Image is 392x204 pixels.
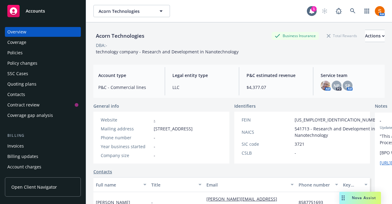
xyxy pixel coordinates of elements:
a: Quoting plans [5,79,81,89]
div: Coverage [7,37,26,47]
div: Acorn Technologies [93,32,147,40]
div: Billing updates [7,152,38,161]
div: Business Insurance [272,32,319,40]
a: Contract review [5,100,81,110]
div: Phone number [101,134,151,141]
span: NP [334,83,340,89]
a: Billing updates [5,152,81,161]
div: 1 [311,6,317,12]
button: Title [149,177,204,192]
button: Acorn Technologies [93,5,170,17]
div: Contacts [7,90,25,99]
div: Email [206,182,287,188]
span: Accounts [26,9,45,13]
a: Policies [5,48,81,58]
a: Coverage [5,37,81,47]
span: General info [93,103,119,109]
div: Coverage gap analysis [7,110,53,120]
div: Year business started [101,143,151,150]
span: LLC [172,84,232,90]
span: Service team [321,72,380,79]
button: Nova Assist [339,192,381,204]
span: Legal entity type [172,72,232,79]
span: P&C - Commercial lines [98,84,157,90]
a: Contacts [93,168,112,175]
img: photo [375,6,385,16]
span: SP [345,83,350,89]
button: Phone number [296,177,340,192]
div: SIC code [242,141,292,147]
div: DBA: - [96,42,107,48]
div: Full name [96,182,140,188]
a: Accounts [5,2,81,20]
span: - [154,143,155,150]
div: FEIN [242,117,292,123]
div: Policies [7,48,23,58]
span: 541713 - Research and Development in Nanotechnology [295,125,382,138]
span: - [295,150,296,156]
a: Start snowing [318,5,331,17]
a: - [154,117,155,123]
span: 3721 [295,141,304,147]
div: Total Rewards [324,32,360,40]
span: $4,377.07 [247,84,306,90]
span: Identifiers [234,103,256,109]
a: Overview [5,27,81,37]
div: Company size [101,152,151,159]
span: P&C estimated revenue [247,72,306,79]
div: Billing [5,133,81,139]
span: Nova Assist [352,195,376,200]
button: Actions [365,30,385,42]
div: Policy changes [7,58,37,68]
a: Coverage gap analysis [5,110,81,120]
div: Invoices [7,141,24,151]
a: Account charges [5,162,81,172]
a: Switch app [361,5,373,17]
button: Full name [93,177,149,192]
div: SSC Cases [7,69,28,79]
div: Account charges [7,162,41,172]
div: Title [151,182,195,188]
a: Search [347,5,359,17]
div: CSLB [242,150,292,156]
button: Key contact [341,177,370,192]
div: Mailing address [101,125,151,132]
span: - [154,134,155,141]
div: Key contact [343,182,361,188]
div: Phone number [299,182,331,188]
div: Drag to move [339,192,347,204]
a: Policy changes [5,58,81,68]
img: photo [321,81,330,90]
a: Invoices [5,141,81,151]
a: Report a Bug [333,5,345,17]
span: technology company - Research and Development in Nanotechnology [96,49,239,55]
span: [STREET_ADDRESS] [154,125,193,132]
a: Contacts [5,90,81,99]
span: Notes [375,103,387,110]
span: Account type [98,72,157,79]
div: NAICS [242,129,292,135]
div: Overview [7,27,26,37]
span: - [154,152,155,159]
a: SSC Cases [5,69,81,79]
div: Contract review [7,100,40,110]
div: Website [101,117,151,123]
span: Acorn Technologies [99,8,152,14]
div: Quoting plans [7,79,36,89]
button: Email [204,177,296,192]
span: Open Client Navigator [11,184,57,190]
span: [US_EMPLOYER_IDENTIFICATION_NUMBER] [295,117,382,123]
